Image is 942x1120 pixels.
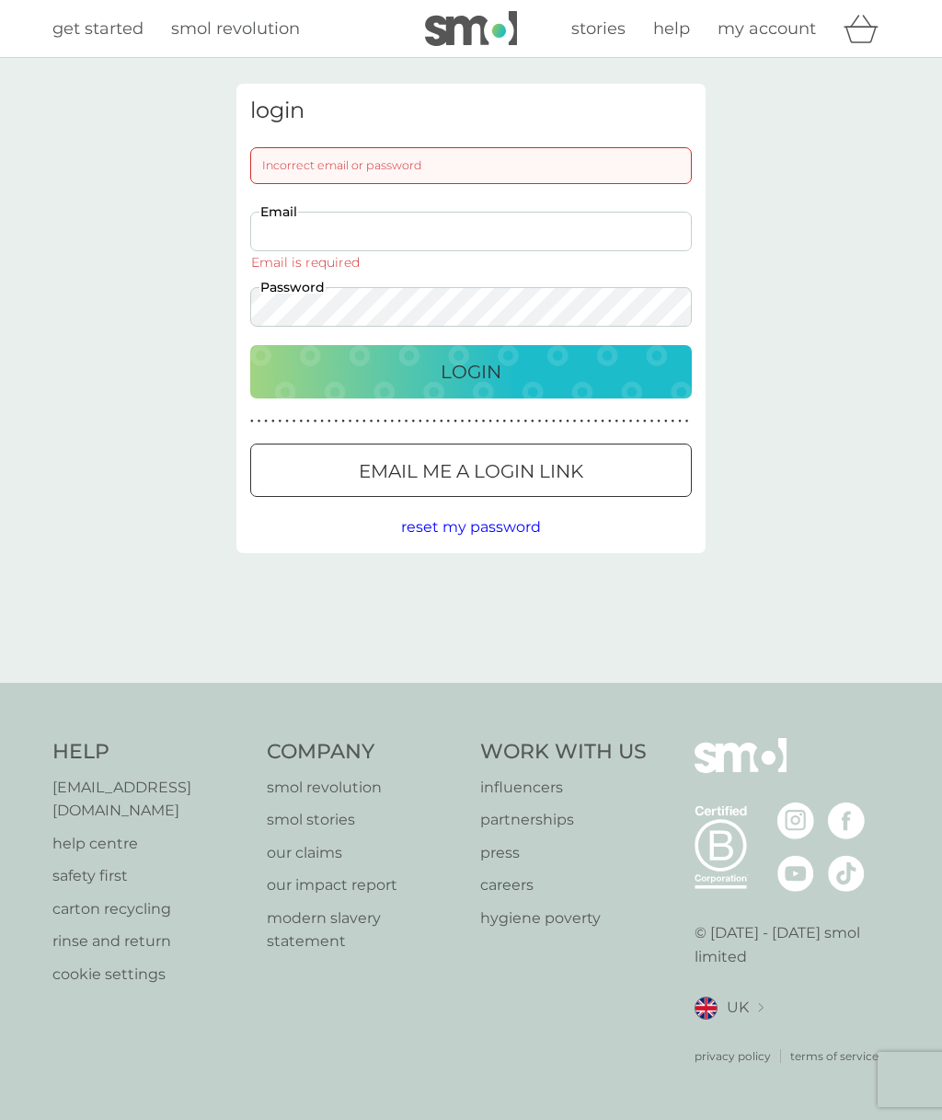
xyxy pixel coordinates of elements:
p: ● [314,417,317,426]
a: get started [52,16,144,42]
div: basket [844,10,890,47]
p: ● [622,417,626,426]
p: ● [335,417,339,426]
p: modern slavery statement [267,906,463,953]
span: stories [571,18,626,39]
p: ● [685,417,689,426]
p: ● [397,417,401,426]
p: ● [440,417,443,426]
div: Incorrect email or password [250,147,692,184]
p: ● [615,417,619,426]
h3: login [250,98,692,124]
p: ● [362,417,366,426]
p: ● [461,417,465,426]
img: visit the smol Instagram page [777,802,814,839]
p: ● [432,417,436,426]
p: ● [293,417,296,426]
p: ● [264,417,268,426]
p: ● [454,417,457,426]
p: ● [419,417,422,426]
h4: Company [267,738,463,767]
a: partnerships [480,808,647,832]
p: ● [447,417,451,426]
a: smol revolution [171,16,300,42]
button: Login [250,345,692,398]
p: ● [566,417,569,426]
p: ● [580,417,583,426]
span: help [653,18,690,39]
p: help centre [52,832,248,856]
p: ● [559,417,563,426]
p: ● [341,417,345,426]
p: ● [411,417,415,426]
p: ● [629,417,633,426]
p: ● [608,417,612,426]
img: visit the smol Youtube page [777,855,814,892]
p: ● [587,417,591,426]
a: careers [480,873,647,897]
div: Email is required [250,256,361,269]
p: ● [475,417,478,426]
p: ● [279,417,282,426]
p: ● [657,417,661,426]
a: stories [571,16,626,42]
h4: Help [52,738,248,767]
a: smol stories [267,808,463,832]
a: cookie settings [52,963,248,987]
a: my account [718,16,816,42]
p: ● [545,417,548,426]
p: ● [426,417,430,426]
p: Email me a login link [359,456,583,486]
a: press [480,841,647,865]
p: ● [376,417,380,426]
p: ● [384,417,387,426]
p: our impact report [267,873,463,897]
p: ● [320,417,324,426]
a: rinse and return [52,929,248,953]
p: Login [441,357,501,387]
p: ● [531,417,534,426]
p: ● [643,417,647,426]
a: help [653,16,690,42]
p: ● [306,417,310,426]
span: UK [727,996,749,1020]
p: ● [250,417,254,426]
h4: Work With Us [480,738,647,767]
p: ● [552,417,556,426]
img: smol [695,738,787,801]
a: influencers [480,776,647,800]
a: smol revolution [267,776,463,800]
img: visit the smol Tiktok page [828,855,865,892]
p: © [DATE] - [DATE] smol limited [695,921,890,968]
p: ● [523,417,527,426]
p: ● [258,417,261,426]
p: ● [405,417,408,426]
a: hygiene poverty [480,906,647,930]
span: get started [52,18,144,39]
a: safety first [52,864,248,888]
a: our claims [267,841,463,865]
img: smol [425,11,517,46]
p: ● [285,417,289,426]
p: ● [355,417,359,426]
a: terms of service [790,1047,879,1065]
a: carton recycling [52,897,248,921]
button: Email me a login link [250,444,692,497]
p: ● [299,417,303,426]
p: ● [488,417,492,426]
span: my account [718,18,816,39]
p: ● [327,417,331,426]
button: reset my password [401,515,541,539]
p: ● [482,417,486,426]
